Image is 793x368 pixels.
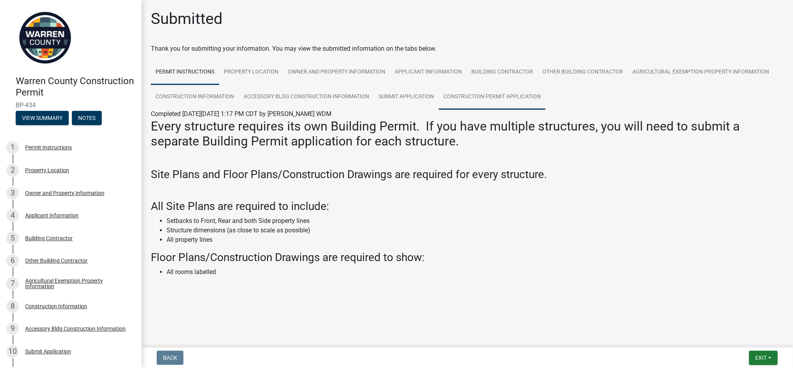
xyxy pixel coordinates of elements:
span: BP-434 [16,101,126,109]
div: Applicant Information [25,213,79,218]
a: Other Building Contractor [538,60,628,85]
a: Property Location [219,60,283,85]
div: Owner and Property Information [25,190,104,196]
div: 4 [6,209,19,222]
div: Property Location [25,167,69,173]
div: 7 [6,277,19,290]
div: 9 [6,322,19,335]
li: All rooms labelled [167,267,784,277]
h3: Site Plans and Floor Plans/Construction Drawings are required for every structure. [151,168,784,181]
button: Exit [749,351,778,365]
a: Building Contractor [467,60,538,85]
div: 6 [6,254,19,267]
div: 5 [6,232,19,245]
li: Setbacks to Front, Rear and both Side property lines [167,216,784,226]
div: 10 [6,345,19,358]
div: Agricultural Exemption Property Information [25,278,129,289]
wm-modal-confirm: Summary [16,115,69,121]
a: Construction Information [151,85,239,110]
a: Applicant Information [390,60,467,85]
h3: Floor Plans/Construction Drawings are required to show: [151,251,784,264]
a: Construction Permit Application [439,85,546,110]
h1: Submitted [151,9,223,28]
button: Notes [72,111,102,125]
h2: Every structure requires its own Building Permit. If you have multiple structures, you will need ... [151,119,784,149]
span: Exit [755,355,767,361]
div: 2 [6,164,19,177]
span: Completed [DATE][DATE] 1:17 PM CDT by [PERSON_NAME] WDM [151,110,331,118]
a: Submit Application [374,85,439,110]
h3: All Site Plans are required to include: [151,200,784,213]
li: All property lines [167,235,784,245]
div: Thank you for submitting your information. You may view the submitted information on the tabs below. [151,44,784,53]
li: Structure dimensions (as close to scale as possible) [167,226,784,235]
a: Agricultural Exemption Property Information [628,60,774,85]
div: Submit Application [25,349,71,354]
button: View Summary [16,111,69,125]
a: Owner and Property Information [283,60,390,85]
div: Building Contractor [25,236,73,241]
wm-modal-confirm: Notes [72,115,102,121]
a: Permit Instructions [151,60,219,85]
a: Accessory Bldg Construction Information [239,85,374,110]
div: Accessory Bldg Construction Information [25,326,126,331]
span: Back [163,355,177,361]
div: Other Building Contractor [25,258,88,263]
div: Permit Instructions [25,145,72,150]
img: Warren County, Iowa [16,8,75,67]
div: 3 [6,187,19,199]
h4: Warren County Construction Permit [16,75,135,98]
div: 8 [6,300,19,313]
div: 1 [6,141,19,154]
div: Construction Information [25,304,87,309]
button: Back [157,351,183,365]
